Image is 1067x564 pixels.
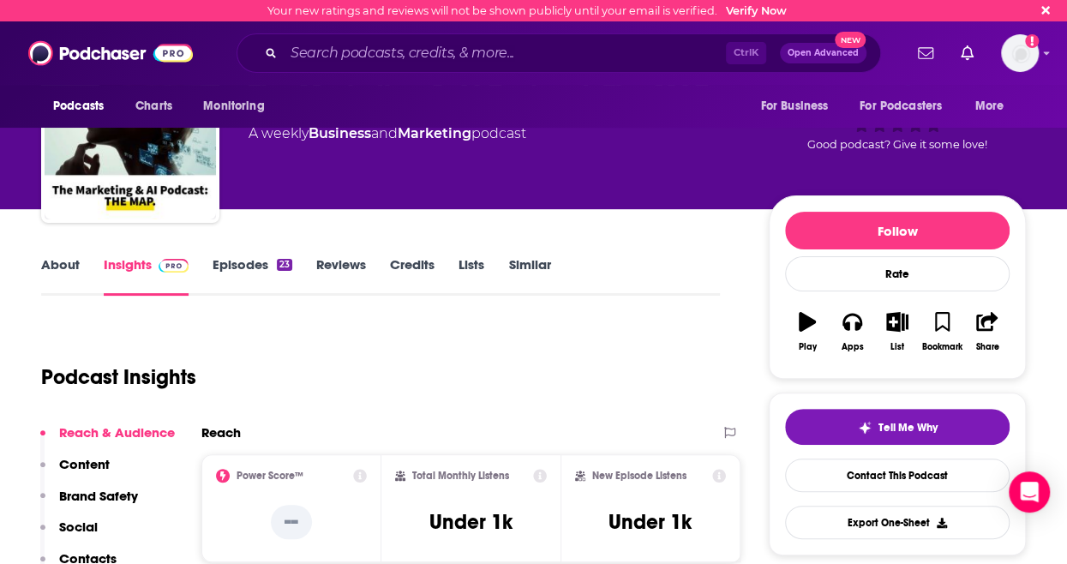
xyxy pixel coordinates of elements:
[191,90,286,123] button: open menu
[911,39,940,68] a: Show notifications dropdown
[41,90,126,123] button: open menu
[726,42,766,64] span: Ctrl K
[53,94,104,118] span: Podcasts
[309,125,371,141] a: Business
[124,90,183,123] a: Charts
[59,456,110,472] p: Content
[785,212,1010,249] button: Follow
[59,519,98,535] p: Social
[785,301,830,363] button: Play
[277,259,292,271] div: 23
[316,256,366,296] a: Reviews
[41,256,80,296] a: About
[858,421,872,435] img: tell me why sparkle
[848,90,967,123] button: open menu
[842,342,864,352] div: Apps
[271,505,312,539] p: --
[284,39,726,67] input: Search podcasts, credits, & more...
[390,256,435,296] a: Credits
[788,49,859,57] span: Open Advanced
[875,301,920,363] button: List
[975,342,998,352] div: Share
[785,459,1010,492] a: Contact This Podcast
[975,94,1004,118] span: More
[45,48,216,219] img: The Marketing & AI Podcast: The MAP
[59,424,175,441] p: Reach & Audience
[785,409,1010,445] button: tell me why sparkleTell Me Why
[41,364,196,390] h1: Podcast Insights
[40,519,98,550] button: Social
[398,125,471,141] a: Marketing
[59,488,138,504] p: Brand Safety
[954,39,980,68] a: Show notifications dropdown
[830,301,874,363] button: Apps
[1025,34,1039,48] svg: Email not verified
[608,509,692,535] h3: Under 1k
[1001,34,1039,72] img: User Profile
[780,43,866,63] button: Open AdvancedNew
[760,94,828,118] span: For Business
[135,94,172,118] span: Charts
[835,32,866,48] span: New
[726,4,787,17] a: Verify Now
[459,256,484,296] a: Lists
[963,90,1026,123] button: open menu
[785,506,1010,539] button: Export One-Sheet
[429,509,513,535] h3: Under 1k
[213,256,292,296] a: Episodes23
[40,456,110,488] button: Content
[40,424,175,456] button: Reach & Audience
[237,33,881,73] div: Search podcasts, credits, & more...
[203,94,264,118] span: Monitoring
[1001,34,1039,72] button: Show profile menu
[412,470,509,482] h2: Total Monthly Listens
[371,125,398,141] span: and
[40,488,138,519] button: Brand Safety
[237,470,303,482] h2: Power Score™
[748,90,849,123] button: open menu
[922,342,962,352] div: Bookmark
[1001,34,1039,72] span: Logged in as atenbroek
[267,4,787,17] div: Your new ratings and reviews will not be shown publicly until your email is verified.
[890,342,904,352] div: List
[592,470,686,482] h2: New Episode Listens
[249,123,526,144] div: A weekly podcast
[920,301,964,363] button: Bookmark
[201,424,241,441] h2: Reach
[807,138,987,151] span: Good podcast? Give it some love!
[860,94,942,118] span: For Podcasters
[508,256,550,296] a: Similar
[785,256,1010,291] div: Rate
[159,259,189,273] img: Podchaser Pro
[1009,471,1050,513] div: Open Intercom Messenger
[965,301,1010,363] button: Share
[878,421,938,435] span: Tell Me Why
[799,342,817,352] div: Play
[28,37,193,69] img: Podchaser - Follow, Share and Rate Podcasts
[104,256,189,296] a: InsightsPodchaser Pro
